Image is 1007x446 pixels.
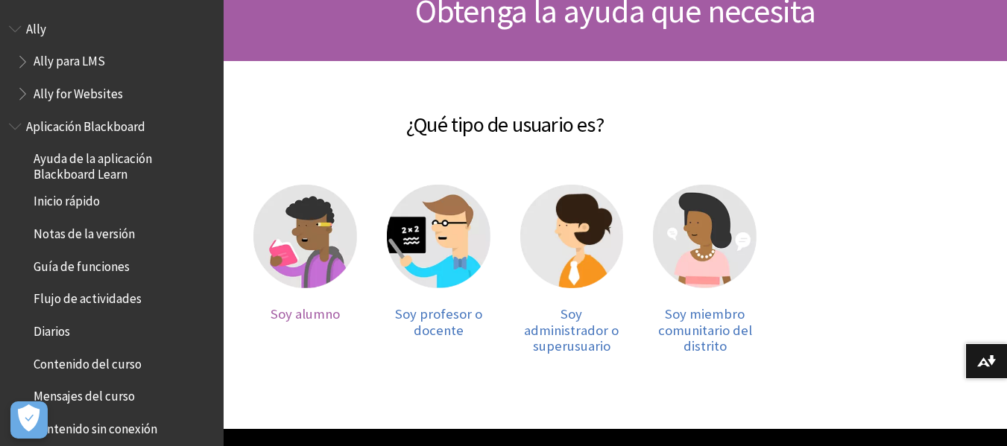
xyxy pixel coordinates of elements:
img: Miembro comunitario [653,185,757,288]
span: Ally para LMS [34,49,105,69]
span: Ayuda de la aplicación Blackboard Learn [34,147,213,182]
img: Administrador [520,185,624,288]
span: Contenido sin conexión [34,416,157,436]
a: Alumno Soy alumno [253,185,357,354]
span: Soy alumno [271,305,340,322]
span: Inicio rápido [34,189,100,209]
img: Profesor [387,185,490,288]
a: Administrador Soy administrador o superusuario [520,185,624,354]
span: Soy administrador o superusuario [524,305,619,354]
nav: Book outline for Anthology Ally Help [9,16,215,106]
span: Ally for Websites [34,81,123,101]
span: Soy miembro comunitario del distrito [658,305,752,354]
span: Contenido del curso [34,351,142,372]
span: Guía de funciones [34,254,130,274]
button: Abrir preferencias [10,401,48,439]
a: Miembro comunitario Soy miembro comunitario del distrito [653,185,757,354]
span: Diarios [34,319,70,339]
span: Mensajes del curso [34,384,135,404]
span: Flujo de actividades [34,287,142,307]
a: Profesor Soy profesor o docente [387,185,490,354]
h2: ¿Qué tipo de usuario es? [239,91,771,140]
span: Ally [26,16,46,36]
span: Soy profesor o docente [395,305,482,339]
img: Alumno [253,185,357,288]
span: Notas de la versión [34,221,135,241]
span: Aplicación Blackboard [26,114,145,134]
